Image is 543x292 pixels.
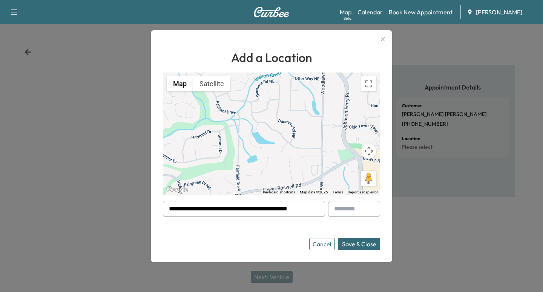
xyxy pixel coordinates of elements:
[361,171,376,186] button: Drag Pegman onto the map to open Street View
[333,190,343,194] a: Terms
[389,8,452,17] a: Book New Appointment
[476,8,522,17] span: [PERSON_NAME]
[167,76,193,91] button: Show street map
[340,8,351,17] a: MapBeta
[361,144,376,159] button: Map camera controls
[193,76,230,91] button: Show satellite imagery
[338,238,380,250] button: Save & Close
[300,190,328,194] span: Map data ©2025
[163,48,380,66] h1: Add a Location
[344,15,351,21] div: Beta
[253,7,290,17] img: Curbee Logo
[348,190,378,194] a: Report a map error
[165,185,190,195] img: Google
[309,238,335,250] button: Cancel
[357,8,383,17] a: Calendar
[361,76,376,91] button: Toggle fullscreen view
[165,185,190,195] a: Open this area in Google Maps (opens a new window)
[263,190,295,195] button: Keyboard shortcuts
